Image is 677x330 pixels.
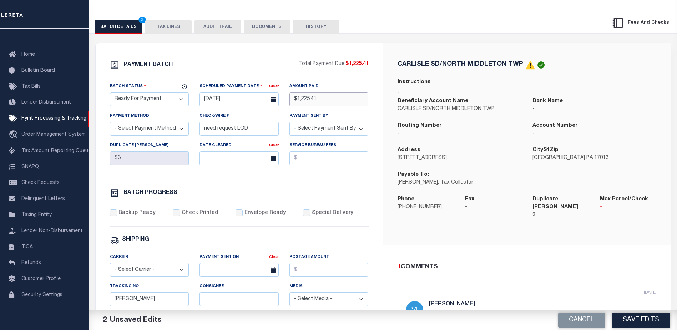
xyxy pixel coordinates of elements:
[398,105,522,113] p: CARLISLE SD/NORTH MIDDLETON TWP
[532,195,589,211] label: Duplicate [PERSON_NAME]
[110,151,189,165] input: $
[398,130,522,138] p: -
[289,263,369,277] input: $
[103,316,107,324] span: 2
[110,316,162,324] span: Unsaved Edits
[110,142,168,149] label: Duplicate [PERSON_NAME]
[398,154,522,162] p: [STREET_ADDRESS]
[398,61,523,67] h5: CARLISLE SD/NORTH MIDDLETON TWP
[21,244,33,249] span: TIQA
[312,209,353,217] label: Special Delivery
[269,85,279,88] a: Clear
[95,20,142,34] button: BATCH DETAILS
[21,196,65,201] span: Delinquent Letters
[110,113,149,119] label: Payment Method
[21,116,86,121] span: Pymt Processing & Tracking
[122,237,149,243] h6: SHIPPING
[398,171,429,179] label: Payable To:
[194,20,241,34] button: AUDIT TRAIL
[532,211,589,219] p: 3
[398,179,522,187] p: [PERSON_NAME], Tax Collector
[123,62,173,68] h6: PAYMENT BATCH
[289,151,369,165] input: $
[644,289,657,296] p: [DATE]
[558,312,605,328] button: Cancel
[600,195,648,204] label: Max Parcel/Check
[244,20,290,34] button: DOCUMENTS
[21,229,83,234] span: Lender Non-Disbursement
[182,209,218,217] label: Check Printed
[289,92,369,106] input: $
[21,68,55,73] span: Bulletin Board
[110,254,128,260] label: Carrier
[123,190,177,196] h6: BATCH PROGRESS
[9,130,20,140] i: travel_explore
[429,309,643,318] p: [DATE] - discounted amount expired [DATE]
[532,105,657,113] p: -
[21,260,41,265] span: Refunds
[269,255,279,259] a: Clear
[289,113,328,119] label: Payment Sent By
[398,204,454,211] p: [PHONE_NUMBER]
[21,52,35,57] span: Home
[537,61,545,69] img: check-icon-green.svg
[21,132,86,137] span: Order Management System
[298,60,369,68] p: Total Payment Due:
[21,149,91,154] span: Tax Amount Reporting Queue
[600,204,657,211] p: -
[21,276,61,281] span: Customer Profile
[532,122,578,130] label: Account Number
[345,61,369,66] span: $1,225.41
[612,312,670,328] button: Save Edits
[429,301,643,308] h5: [PERSON_NAME]
[244,209,286,217] label: Envelope Ready
[118,209,156,217] label: Backup Ready
[289,284,303,290] label: Media
[21,180,60,185] span: Check Requests
[609,15,672,30] button: Fees And Checks
[465,195,474,204] label: Fax
[21,164,39,169] span: SNAPQ
[398,146,420,154] label: Address
[21,100,71,105] span: Lender Disbursement
[398,97,468,105] label: Beneficiary Account Name
[110,83,146,90] label: Batch Status
[398,122,442,130] label: Routing Number
[532,130,657,138] p: -
[21,292,62,297] span: Security Settings
[289,84,319,90] label: Amount Paid
[532,154,657,162] p: [GEOGRAPHIC_DATA] PA 17013
[21,84,41,89] span: Tax Bills
[293,20,339,34] button: HISTORY
[398,262,654,272] div: COMMENTS
[269,144,279,147] a: Clear
[199,254,239,260] label: Payment Sent On
[289,254,329,260] label: Postage Amount
[199,113,229,119] label: Check/Wire #
[406,301,423,318] img: Villatoro-Benitez, Andres
[532,146,559,154] label: CityStZip
[398,89,657,97] p: -
[532,97,563,105] label: Bank Name
[398,195,414,204] label: Phone
[145,20,192,34] button: TAX LINES
[110,284,139,290] label: Tracking No
[199,284,224,290] label: Consignee
[289,142,336,149] label: Service Bureau Fees
[199,142,232,149] label: Date Cleared
[199,83,262,90] label: Scheduled Payment Date
[21,212,52,217] span: Taxing Entity
[138,17,146,23] span: 2
[398,264,401,270] span: 1
[398,78,431,86] label: Instructions
[465,204,522,211] p: -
